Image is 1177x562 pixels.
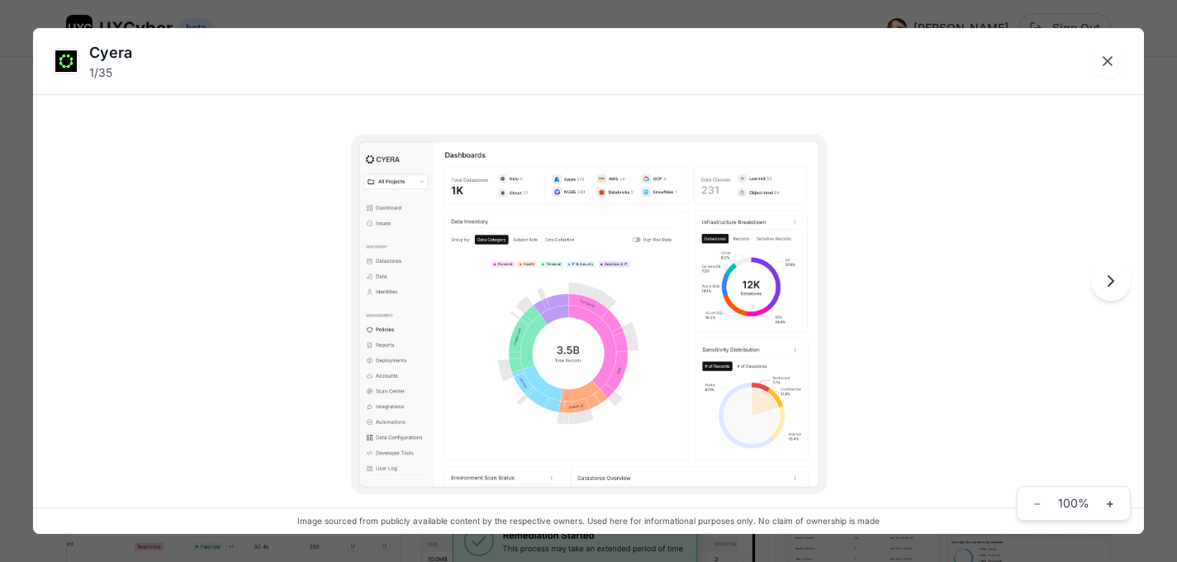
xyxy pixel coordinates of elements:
button: Close lightbox [1091,45,1124,78]
button: Zoom out [1028,493,1047,513]
span: − [1033,495,1042,512]
span: 100 % [1054,495,1094,512]
span: + [1106,495,1114,512]
div: 1 / 35 [89,64,132,81]
div: Image sourced from publicly available content by the respective owners. Used here for information... [33,507,1144,534]
img: Cyera image 1 [351,134,827,494]
button: Zoom in [1100,493,1120,513]
img: Cyera logo [54,49,78,74]
div: Cyera [89,41,132,64]
button: Next image [1091,261,1131,301]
